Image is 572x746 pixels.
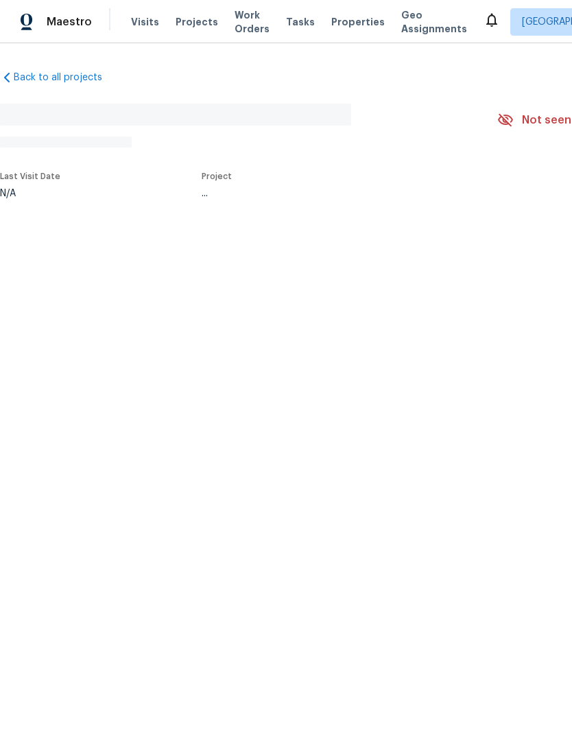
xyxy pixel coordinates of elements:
[401,8,467,36] span: Geo Assignments
[47,15,92,29] span: Maestro
[176,15,218,29] span: Projects
[286,17,315,27] span: Tasks
[202,189,465,198] div: ...
[131,15,159,29] span: Visits
[331,15,385,29] span: Properties
[235,8,270,36] span: Work Orders
[202,172,232,180] span: Project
